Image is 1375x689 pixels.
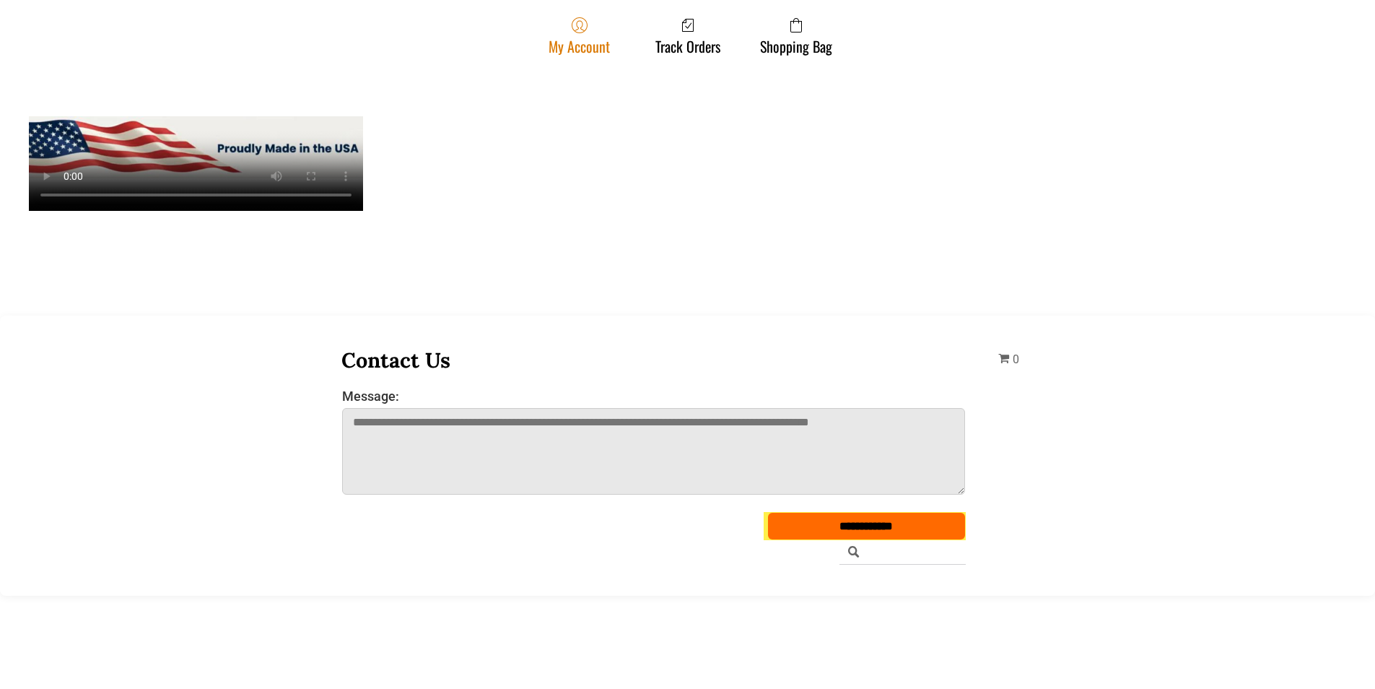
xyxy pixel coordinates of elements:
a: My Account [541,17,617,55]
label: Message: [342,389,966,404]
h3: Contact Us [341,347,966,373]
a: Shopping Bag [753,17,839,55]
a: Track Orders [648,17,728,55]
span: 0 [1013,352,1019,366]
